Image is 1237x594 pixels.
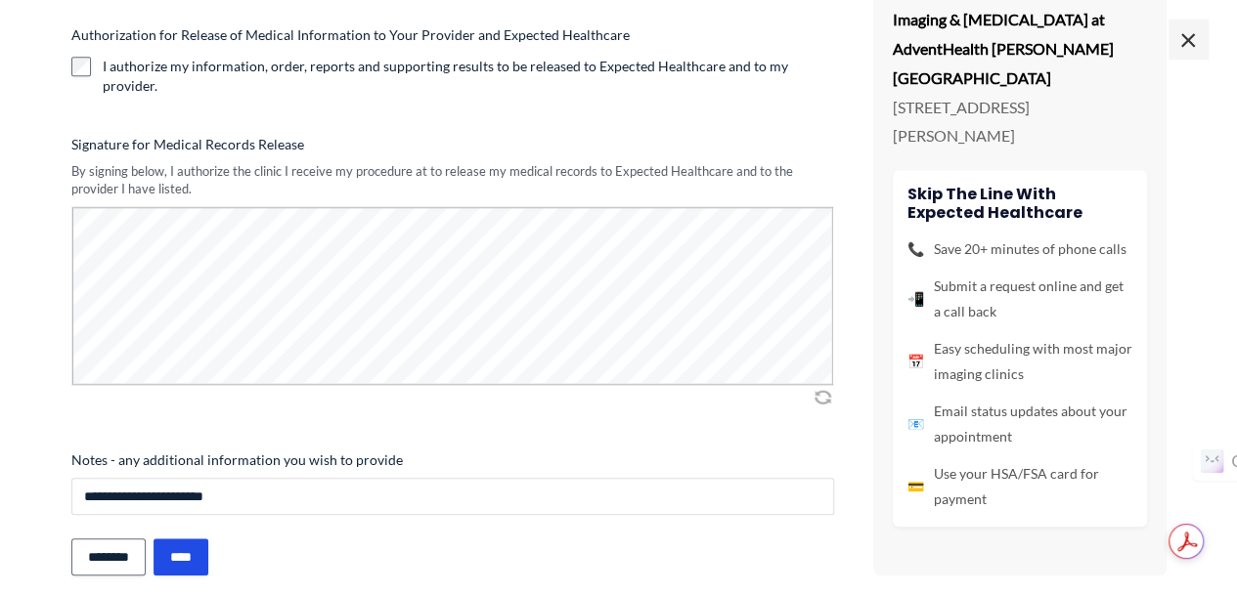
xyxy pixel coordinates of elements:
[893,92,1147,149] p: [STREET_ADDRESS][PERSON_NAME]
[907,236,924,262] span: 📞
[907,336,1132,387] li: Easy scheduling with most major imaging clinics
[1169,20,1208,59] span: ×
[907,236,1132,262] li: Save 20+ minutes of phone calls
[907,349,924,374] span: 📅
[71,135,834,154] label: Signature for Medical Records Release
[71,25,630,45] legend: Authorization for Release of Medical Information to Your Provider and Expected Healthcare
[907,399,1132,449] li: Email status updates about your appointment
[907,286,924,312] span: 📲
[907,274,1132,324] li: Submit a request online and get a call back
[907,411,924,437] span: 📧
[907,474,924,499] span: 💳
[811,387,834,406] img: Clear Signature
[893,5,1147,92] p: Imaging & [MEDICAL_DATA] at AdventHealth [PERSON_NAME][GEOGRAPHIC_DATA]
[907,185,1132,222] h4: Skip the line with Expected Healthcare
[907,461,1132,512] li: Use your HSA/FSA card for payment
[103,57,834,96] label: I authorize my information, order, reports and supporting results to be released to Expected Heal...
[71,450,834,470] label: Notes - any additional information you wish to provide
[71,162,834,198] div: By signing below, I authorize the clinic I receive my procedure at to release my medical records ...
